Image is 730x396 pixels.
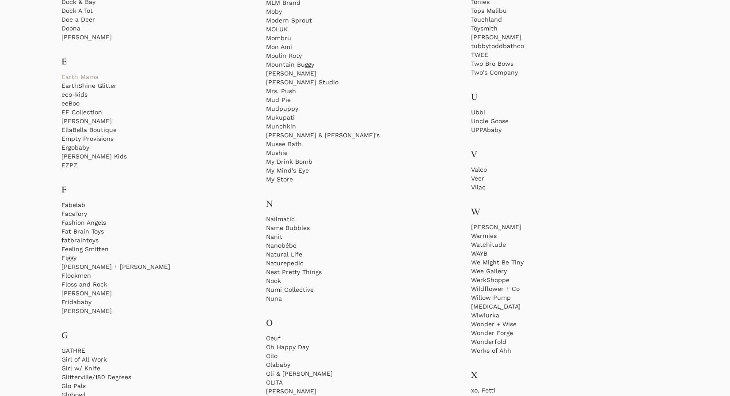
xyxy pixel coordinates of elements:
[61,381,259,390] a: Glo Pals
[61,184,259,196] h3: F
[266,223,464,232] a: Name Bubbles
[61,364,259,373] a: Girl w/ Knife
[471,206,669,218] h3: W
[471,231,669,240] a: Warmies
[61,236,259,245] a: fatbraintoys
[61,108,259,117] a: EF Collection
[61,209,259,218] a: FaceTory
[61,6,259,15] a: Dock A Tot
[266,25,464,34] a: MOLUK
[61,271,259,280] a: Flockmen
[61,125,259,134] a: EllaBella Boutique
[266,51,464,60] a: Moulin Roty
[471,50,669,59] a: TWEE
[266,140,464,148] a: Musee Bath
[471,41,669,50] a: tubbytoddbathco
[61,200,259,209] a: Fabelab
[266,198,464,210] h3: N
[266,250,464,259] a: Natural Life
[266,113,464,122] a: Mukupati
[266,334,464,343] a: Oeuf
[61,306,259,315] a: [PERSON_NAME]
[266,42,464,51] a: Mon Ami
[266,343,464,351] a: Oh Happy Day
[266,16,464,25] a: Modern Sprout
[471,275,669,284] a: WerkShoppe
[266,259,464,268] a: Naturepedic
[61,15,259,24] a: Doe a Deer
[266,78,464,87] a: [PERSON_NAME] Studio
[471,117,669,125] a: Uncle Goose
[266,34,464,42] a: Mombru
[61,289,259,298] a: [PERSON_NAME]
[471,183,669,192] a: Vilac
[266,215,464,223] a: Nailmatic
[471,125,669,134] a: UPPAbaby
[61,245,259,253] a: Feeling Smitten
[61,33,259,41] a: [PERSON_NAME]
[266,369,464,378] a: Oli & [PERSON_NAME]
[61,253,259,262] a: Figgy
[471,174,669,183] a: Veer
[471,386,669,395] a: xo, Fetti
[61,161,259,170] a: EZPZ
[266,285,464,294] a: Numi Collective
[266,276,464,285] a: Nook
[61,218,259,227] a: Fashion Angels
[471,258,669,267] a: We Might Be Tiny
[471,284,669,293] a: Wildflower + Co
[61,56,259,68] h3: E
[266,122,464,131] a: Munchkin
[61,298,259,306] a: Fridababy
[471,302,669,311] a: [MEDICAL_DATA]
[471,337,669,346] a: Wonderfold
[61,355,259,364] a: Girl of All Work
[266,241,464,250] a: Nanobébé
[61,81,259,90] a: EarthShine Glitter
[471,223,669,231] a: [PERSON_NAME]
[471,15,669,24] a: Touchland
[266,7,464,16] a: Moby
[471,59,669,68] a: Two Bro Bows
[266,294,464,303] a: Nuna
[266,166,464,175] a: My Mind's Eye
[471,148,669,161] h3: V
[61,143,259,152] a: Ergobaby
[61,280,259,289] a: Floss and Rock
[266,232,464,241] a: Nanit
[471,33,669,41] a: [PERSON_NAME]
[61,329,259,342] h3: G
[266,95,464,104] a: Mud Pie
[471,68,669,77] a: Two's Company
[61,373,259,381] a: Glitterville/180 Degrees
[471,108,669,117] a: Ubbi
[266,87,464,95] a: Mrs. Push
[471,328,669,337] a: Wonder Forge
[471,346,669,355] a: Works of Ahh
[471,24,669,33] a: Toysmith
[471,369,669,381] h3: X
[61,227,259,236] a: Fat Brain Toys
[266,69,464,78] a: [PERSON_NAME]
[471,249,669,258] a: WAYB
[61,117,259,125] a: [PERSON_NAME]
[266,378,464,387] a: OLITA
[61,72,259,81] a: Earth Mama
[471,293,669,302] a: Willow Pump
[266,104,464,113] a: Mudpuppy
[61,24,259,33] a: Doona
[266,360,464,369] a: Olababy
[266,157,464,166] a: My Drink Bomb
[61,346,259,355] a: GATHRE
[471,6,669,15] a: Tops Malibu
[471,165,669,174] a: Valco
[61,99,259,108] a: eeBoo
[61,134,259,143] a: Empty Provisions
[266,131,464,140] a: [PERSON_NAME] & [PERSON_NAME]'s
[471,267,669,275] a: Wee Gallery
[61,262,259,271] a: [PERSON_NAME] + [PERSON_NAME]
[471,91,669,103] h3: U
[61,90,259,99] a: eco-kids
[266,387,464,396] a: [PERSON_NAME]
[471,240,669,249] a: Watchitude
